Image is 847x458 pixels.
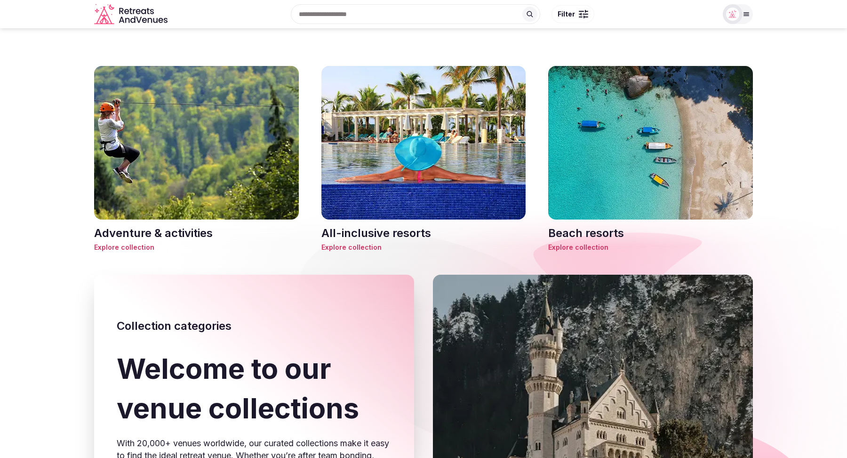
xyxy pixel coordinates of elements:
h1: Welcome to our venue collections [117,349,392,428]
svg: Retreats and Venues company logo [94,4,169,25]
img: Matt Grant Oakes [726,8,739,21]
span: Explore collection [94,243,299,252]
img: All-inclusive resorts [321,66,526,220]
span: Explore collection [321,243,526,252]
h3: Beach resorts [548,225,753,241]
span: Filter [558,9,575,19]
a: Adventure & activitiesAdventure & activitiesExplore collection [94,66,299,252]
h2: Collection categories [117,318,392,334]
img: Beach resorts [548,66,753,220]
a: All-inclusive resortsAll-inclusive resortsExplore collection [321,66,526,252]
button: Filter [551,5,594,23]
h3: Adventure & activities [94,225,299,241]
h3: All-inclusive resorts [321,225,526,241]
img: Adventure & activities [94,66,299,220]
a: Beach resortsBeach resortsExplore collection [548,66,753,252]
a: Visit the homepage [94,4,169,25]
span: Explore collection [548,243,753,252]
